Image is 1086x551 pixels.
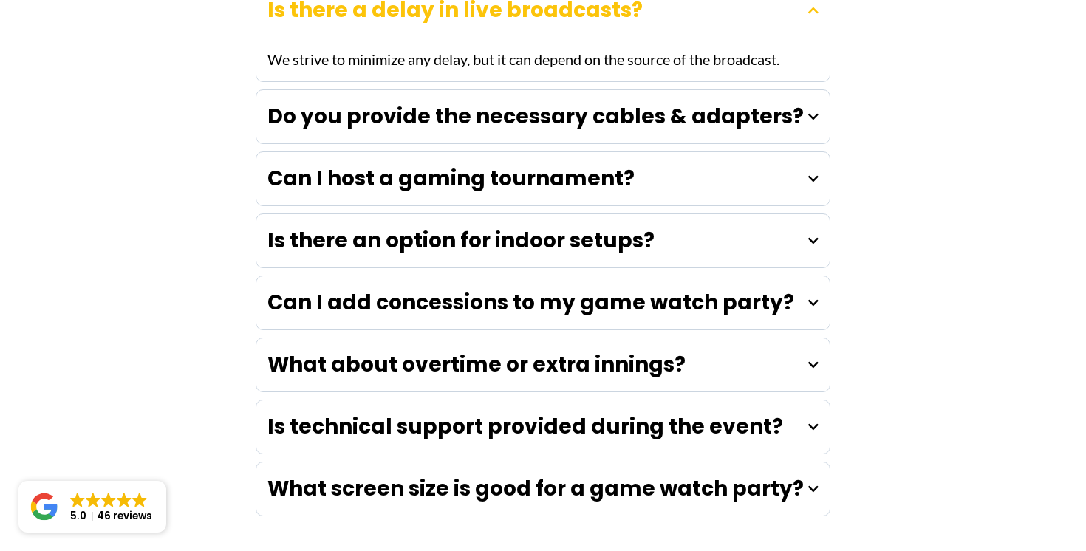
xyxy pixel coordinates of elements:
p: We strive to minimize any delay, but it can depend on the source of the broadcast. [267,48,779,70]
strong: Do you provide the necessary cables & adapters? [267,102,804,131]
strong: Is there an option for indoor setups? [267,226,655,255]
strong: What screen size is good for a game watch party? [267,474,804,503]
strong: Can I host a gaming tournament? [267,164,635,193]
strong: Is technical support provided during the event? [267,412,783,441]
strong: What about overtime or extra innings? [267,350,686,379]
strong: Can I add concessions to my game watch party? [267,288,794,317]
a: Close GoogleGoogleGoogleGoogleGoogle 5.046 reviews [18,481,166,533]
